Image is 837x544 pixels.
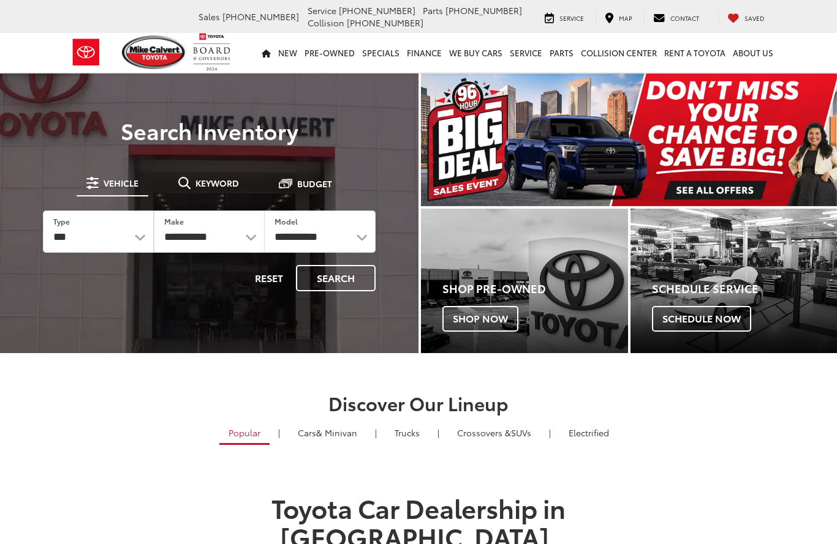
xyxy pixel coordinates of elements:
[308,17,344,29] span: Collision
[559,422,618,443] a: Electrified
[339,4,415,17] span: [PHONE_NUMBER]
[718,11,774,23] a: My Saved Vehicles
[442,306,518,332] span: Shop Now
[652,306,751,332] span: Schedule Now
[448,422,540,443] a: SUVs
[619,13,632,23] span: Map
[372,427,380,439] li: |
[434,427,442,439] li: |
[546,427,554,439] li: |
[421,209,628,353] a: Shop Pre-Owned Shop Now
[289,422,366,443] a: Cars
[423,4,443,17] span: Parts
[219,422,270,445] a: Popular
[442,283,628,295] h4: Shop Pre-Owned
[275,33,301,72] a: New
[199,10,220,23] span: Sales
[546,33,577,72] a: Parts
[559,13,584,23] span: Service
[670,13,699,23] span: Contact
[744,13,765,23] span: Saved
[104,179,138,187] span: Vehicle
[729,33,777,72] a: About Us
[69,393,768,413] h2: Discover Our Lineup
[385,422,429,443] a: Trucks
[421,73,837,206] div: carousel slide number 1 of 1
[195,179,239,187] span: Keyword
[536,11,593,23] a: Service
[301,33,358,72] a: Pre-Owned
[577,33,661,72] a: Collision Center
[457,427,511,439] span: Crossovers &
[661,33,729,72] a: Rent a Toyota
[445,4,522,17] span: [PHONE_NUMBER]
[596,11,642,23] a: Map
[358,33,403,72] a: Specials
[258,33,275,72] a: Home
[164,216,184,226] label: Make
[347,17,423,29] span: [PHONE_NUMBER]
[421,73,837,206] section: Carousel section with vehicle pictures - may contain disclaimers.
[26,118,393,143] h3: Search Inventory
[296,265,376,291] button: Search
[316,427,357,439] span: & Minivan
[122,35,187,69] img: Mike Calvert Toyota
[275,216,298,226] label: Model
[421,209,628,353] div: Toyota
[222,10,299,23] span: [PHONE_NUMBER]
[421,73,837,206] img: Big Deal Sales Event
[63,32,109,72] img: Toyota
[275,427,283,439] li: |
[53,216,70,226] label: Type
[244,265,294,291] button: Reset
[308,4,336,17] span: Service
[506,33,546,72] a: Service
[403,33,445,72] a: Finance
[297,179,332,188] span: Budget
[644,11,708,23] a: Contact
[445,33,506,72] a: WE BUY CARS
